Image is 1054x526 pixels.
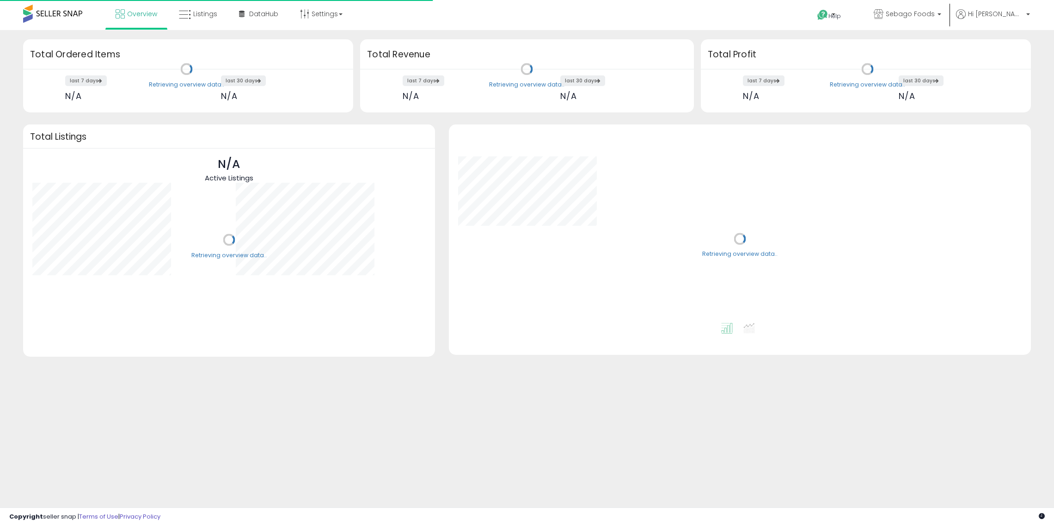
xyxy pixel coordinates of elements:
[191,251,267,260] div: Retrieving overview data..
[886,9,935,19] span: Sebago Foods
[828,12,841,20] span: Help
[149,80,224,89] div: Retrieving overview data..
[830,80,905,89] div: Retrieving overview data..
[810,2,859,30] a: Help
[702,250,778,259] div: Retrieving overview data..
[249,9,278,19] span: DataHub
[968,9,1023,19] span: Hi [PERSON_NAME]
[489,80,564,89] div: Retrieving overview data..
[193,9,217,19] span: Listings
[127,9,157,19] span: Overview
[817,9,828,21] i: Get Help
[956,9,1030,30] a: Hi [PERSON_NAME]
